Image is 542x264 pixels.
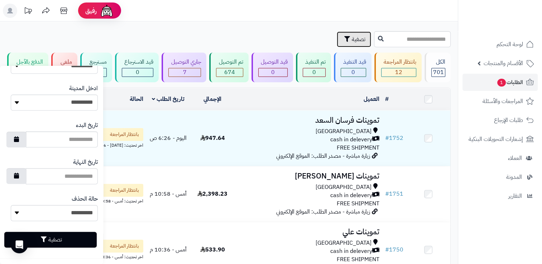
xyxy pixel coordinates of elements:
label: تاريخ النهاية [73,158,98,166]
div: جاري التوصيل [168,58,201,66]
a: الحالة [130,95,143,103]
a: #1751 [385,190,403,198]
div: قيد الاسترجاع [122,58,153,66]
a: # [385,95,388,103]
div: قيد التوصيل [258,58,288,66]
span: طلبات الإرجاع [494,115,523,125]
label: تاريخ البدء [76,121,98,129]
div: 0 [122,68,153,77]
span: cash in delevery [330,247,372,255]
span: 674 [224,68,235,77]
div: تم التنفيذ [303,58,326,66]
a: طلبات الإرجاع [462,112,538,129]
a: قيد الاسترجاع 0 [114,53,160,82]
div: 674 [216,68,243,77]
div: ملغي [58,58,72,66]
a: جاري التوصيل 7 [160,53,208,82]
a: العميل [363,95,379,103]
button: تصفية [337,31,371,47]
span: بانتظار المراجعة [110,243,139,250]
span: [GEOGRAPHIC_DATA] [315,239,371,247]
span: 701 [433,68,443,77]
div: 0 [259,68,287,77]
div: بانتظار المراجعة [381,58,416,66]
a: التقارير [462,187,538,205]
img: logo-2.png [493,5,535,20]
span: لوحة التحكم [497,39,523,49]
span: أمس - 10:58 م [150,190,187,198]
div: مسترجع [87,58,107,66]
div: الكل [431,58,445,66]
span: المدونة [506,172,522,182]
div: الدفع بالآجل [14,58,43,66]
a: تم التنفيذ 0 [294,53,332,82]
a: تحديثات المنصة [19,4,37,20]
span: 7 [183,68,187,77]
div: تم التوصيل [216,58,243,66]
a: #1752 [385,134,403,142]
span: المراجعات والأسئلة [483,96,523,106]
div: 7 [169,68,201,77]
span: الأقسام والمنتجات [484,58,523,68]
a: #1750 [385,245,403,254]
a: لوحة التحكم [462,36,538,53]
a: قيد التنفيذ 0 [332,53,373,82]
span: cash in delevery [330,191,372,200]
button: تصفية [4,232,97,248]
div: 0 [341,68,366,77]
a: الطلبات1 [462,74,538,91]
a: ملغي 2 [50,53,79,82]
span: تصفية [352,35,365,44]
span: زيارة مباشرة - مصدر الطلب: الموقع الإلكتروني [276,152,370,160]
span: 0 [271,68,275,77]
div: Open Intercom Messenger [11,236,28,253]
h3: تموينات [PERSON_NAME] [238,172,379,180]
a: الإجمالي [203,95,221,103]
span: # [385,190,389,198]
a: المدونة [462,168,538,186]
a: إشعارات التحويلات البنكية [462,131,538,148]
span: زيارة مباشرة - مصدر الطلب: الموقع الإلكتروني [276,207,370,216]
a: بانتظار المراجعة 12 [373,53,423,82]
label: حالة الحذف [72,195,98,203]
span: 947.64 [200,134,225,142]
span: الطلبات [497,77,523,87]
span: 0 [351,68,355,77]
span: العملاء [508,153,522,163]
span: FREE SHIPMENT [336,143,379,152]
h3: تموينات فرسان السعد [238,116,379,124]
span: بانتظار المراجعة [110,187,139,194]
img: ai-face.png [100,4,114,18]
span: 533.90 [200,245,225,254]
a: مسترجع 6 [79,53,114,82]
span: [GEOGRAPHIC_DATA] [315,127,371,136]
span: 12 [395,68,402,77]
span: 2,398.23 [197,190,227,198]
a: تم التوصيل 674 [208,53,250,82]
span: # [385,134,389,142]
span: FREE SHIPMENT [336,255,379,264]
span: 0 [136,68,139,77]
a: تاريخ الطلب [152,95,184,103]
div: قيد التنفيذ [341,58,366,66]
span: # [385,245,389,254]
span: رفيق [85,6,97,15]
span: 1 [497,78,506,87]
span: [GEOGRAPHIC_DATA] [315,183,371,191]
a: الدفع بالآجل 0 [6,53,50,82]
span: اليوم - 6:26 ص [150,134,186,142]
label: ادخل المدينة [69,84,98,93]
span: cash in delevery [330,136,372,144]
span: 0 [312,68,316,77]
span: FREE SHIPMENT [336,199,379,208]
div: 0 [303,68,325,77]
span: أمس - 10:36 م [150,245,187,254]
h3: تموينات علي [238,228,379,236]
span: إشعارات التحويلات البنكية [469,134,523,144]
div: 12 [382,68,416,77]
span: بانتظار المراجعة [110,131,139,138]
a: العملاء [462,150,538,167]
a: المراجعات والأسئلة [462,93,538,110]
span: التقارير [508,191,522,201]
a: الكل701 [423,53,452,82]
